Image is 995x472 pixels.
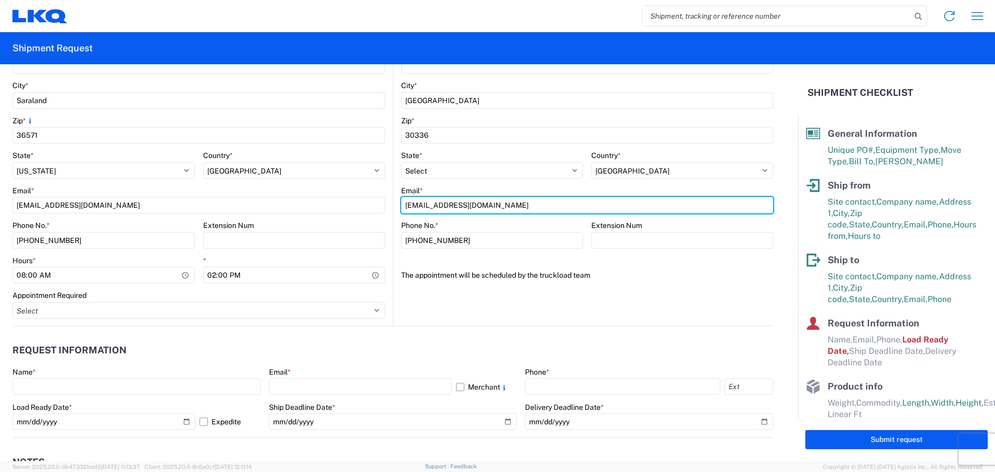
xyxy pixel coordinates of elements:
[931,398,956,408] span: Width,
[828,145,875,155] span: Unique PO#,
[928,294,951,304] span: Phone
[203,151,233,160] label: Country
[904,294,928,304] span: Email,
[848,231,880,241] span: Hours to
[828,254,859,265] span: Ship to
[101,464,140,470] span: [DATE] 11:13:37
[12,81,29,90] label: City
[203,221,254,230] label: Extension Num
[833,208,850,218] span: City,
[12,186,34,195] label: Email
[876,271,939,281] span: Company name,
[525,403,604,412] label: Delivery Deadline Date
[12,345,126,355] h2: Request Information
[823,462,983,471] span: Copyright © [DATE]-[DATE] Agistix Inc., All Rights Reserved
[401,267,590,283] label: The appointment will be scheduled by the truckload team
[401,116,415,125] label: Zip
[591,221,642,230] label: Extension Num
[849,294,872,304] span: State,
[12,116,34,125] label: Zip
[872,220,904,230] span: Country,
[450,463,477,469] a: Feedback
[12,151,34,160] label: State
[805,430,988,449] button: Submit request
[856,398,902,408] span: Commodity,
[145,464,252,470] span: Client: 2025.20.0-8c6e0cf
[12,464,140,470] span: Server: 2025.20.0-db47332bad5
[269,367,291,377] label: Email
[849,156,875,166] span: Bill To,
[807,87,913,99] h2: Shipment Checklist
[12,256,36,265] label: Hours
[12,291,87,300] label: Appointment Required
[401,186,423,195] label: Email
[828,180,871,191] span: Ship from
[215,464,252,470] span: [DATE] 12:11:14
[875,156,943,166] span: [PERSON_NAME]
[875,145,941,155] span: Equipment Type,
[904,220,928,230] span: Email,
[849,220,872,230] span: State,
[956,398,984,408] span: Height,
[828,398,856,408] span: Weight,
[902,398,931,408] span: Length,
[12,457,45,467] h2: Notes
[401,81,417,90] label: City
[828,271,876,281] span: Site contact,
[872,294,904,304] span: Country,
[828,335,852,345] span: Name,
[12,403,72,412] label: Load Ready Date
[12,42,93,54] h2: Shipment Request
[828,128,917,139] span: General Information
[12,221,50,230] label: Phone No.
[828,381,883,392] span: Product info
[833,283,850,293] span: City,
[401,221,438,230] label: Phone No.
[852,335,876,345] span: Email,
[828,197,876,207] span: Site contact,
[401,151,422,160] label: State
[269,403,335,412] label: Ship Deadline Date
[876,197,939,207] span: Company name,
[828,318,919,328] span: Request Information
[591,151,621,160] label: Country
[425,463,451,469] a: Support
[12,367,36,377] label: Name
[456,378,517,395] label: Merchant
[643,6,911,26] input: Shipment, tracking or reference number
[849,346,925,356] span: Ship Deadline Date,
[724,378,773,395] input: Ext
[200,413,261,430] label: Expedite
[525,367,549,377] label: Phone
[928,220,954,230] span: Phone,
[876,335,902,345] span: Phone,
